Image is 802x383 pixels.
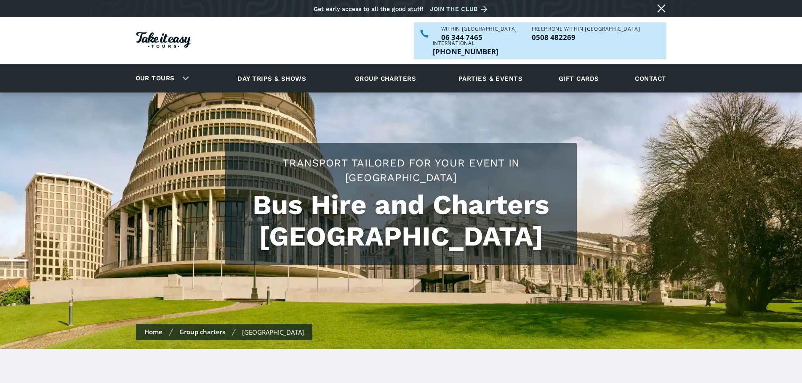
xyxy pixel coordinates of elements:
h1: Bus Hire and Charters [GEOGRAPHIC_DATA] [234,189,568,252]
p: [PHONE_NUMBER] [433,48,498,55]
div: [GEOGRAPHIC_DATA] [242,328,304,336]
div: WITHIN [GEOGRAPHIC_DATA] [441,26,517,32]
a: Close message [655,2,668,15]
a: Call us freephone within NZ on 0508482269 [532,34,640,41]
div: International [433,41,498,46]
a: Call us within NZ on 063447465 [441,34,517,41]
a: Homepage [136,28,191,54]
div: Get early access to all the good stuff! [314,5,424,12]
p: 06 344 7465 [441,34,517,41]
img: Take it easy Tours logo [136,32,191,48]
a: Contact [631,67,670,90]
a: Home [144,328,163,336]
a: Gift cards [554,67,603,90]
div: Freephone WITHIN [GEOGRAPHIC_DATA] [532,26,640,32]
a: Call us outside of NZ on +6463447465 [433,48,498,55]
a: Group charters [179,328,225,336]
a: Day trips & shows [227,67,317,90]
h2: Transport tailored for your event in [GEOGRAPHIC_DATA] [234,156,568,185]
a: Join the club [430,4,490,14]
a: Parties & events [454,67,527,90]
a: Our tours [129,69,181,88]
a: Group charters [344,67,426,90]
p: 0508 482269 [532,34,640,41]
div: Our tours [125,67,196,90]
